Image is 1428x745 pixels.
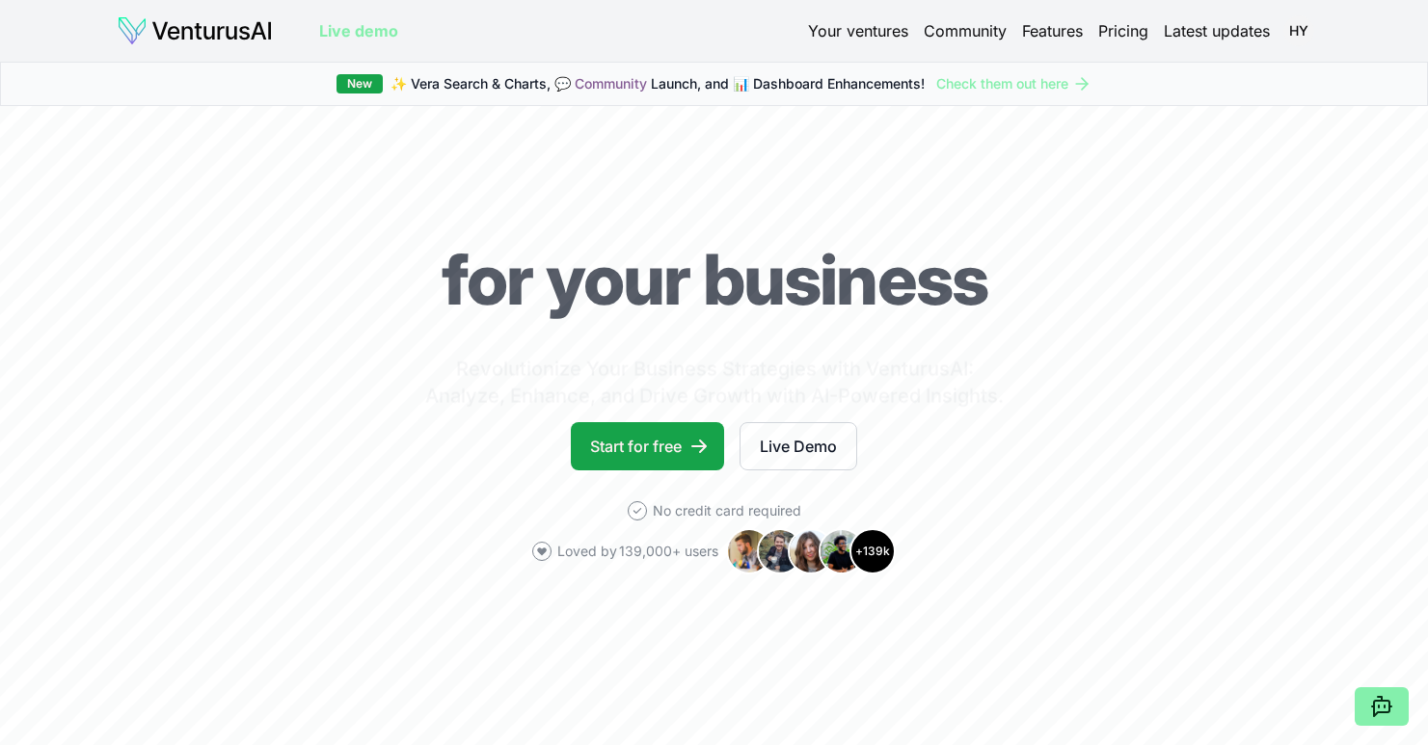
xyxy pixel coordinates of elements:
a: Your ventures [808,19,908,42]
a: Live demo [319,19,398,42]
img: Avatar 2 [757,528,803,574]
button: HY [1285,17,1312,44]
a: Live Demo [740,422,857,470]
a: Check them out here [936,74,1091,93]
img: Avatar 1 [726,528,772,574]
span: HY [1283,15,1314,46]
a: Latest updates [1164,19,1270,42]
div: New [337,74,383,93]
a: Features [1022,19,1083,42]
img: Avatar 4 [819,528,865,574]
a: Community [924,19,1007,42]
a: Pricing [1098,19,1148,42]
img: logo [117,15,273,46]
a: Community [575,75,647,92]
img: Avatar 3 [788,528,834,574]
a: Start for free [571,422,724,470]
span: ✨ Vera Search & Charts, 💬 Launch, and 📊 Dashboard Enhancements! [391,74,925,93]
